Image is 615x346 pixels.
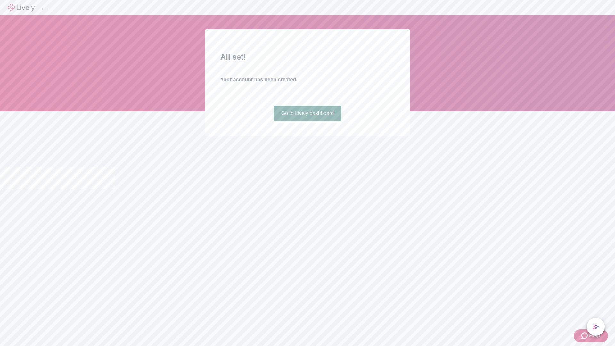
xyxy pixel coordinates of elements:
[42,8,47,10] button: Log out
[587,318,605,336] button: chat
[574,329,608,342] button: Zendesk support iconHelp
[220,51,395,63] h2: All set!
[8,4,35,12] img: Lively
[220,76,395,84] h4: Your account has been created.
[589,332,600,340] span: Help
[274,106,342,121] a: Go to Lively dashboard
[593,324,599,330] svg: Lively AI Assistant
[581,332,589,340] svg: Zendesk support icon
